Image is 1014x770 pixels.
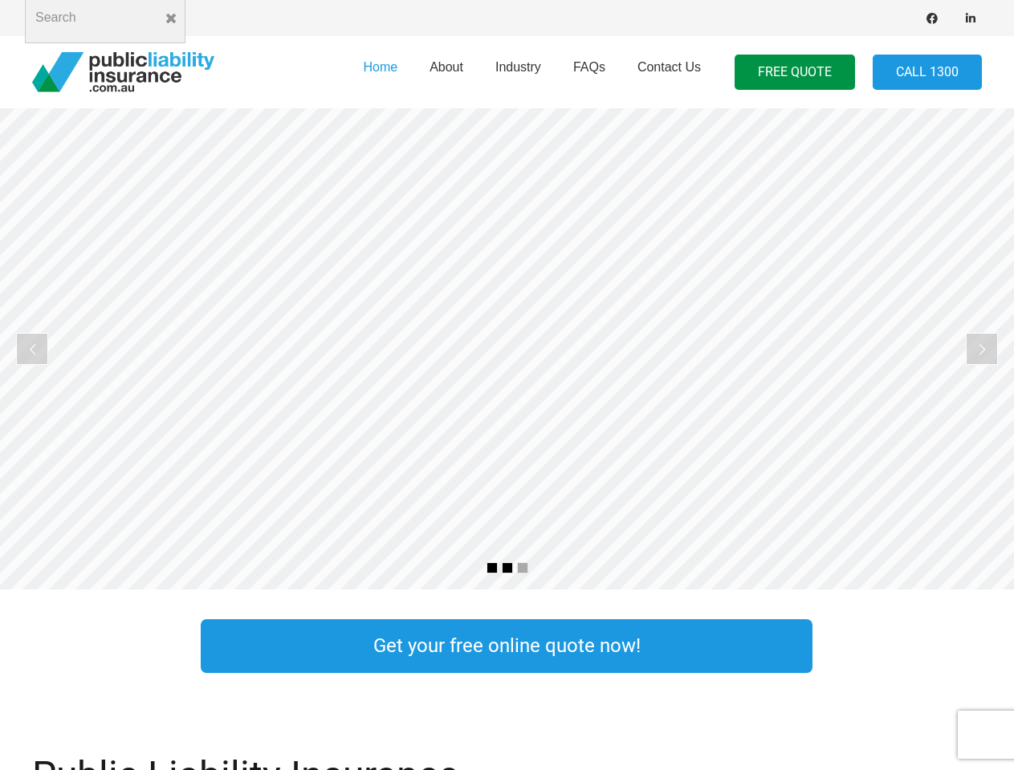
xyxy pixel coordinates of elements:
span: FAQs [573,60,605,74]
a: pli_logotransparent [32,52,214,92]
a: LinkedIn [959,7,982,30]
a: FAQs [557,31,621,113]
button: Close [157,4,185,33]
a: Facebook [921,7,943,30]
span: Industry [495,60,541,74]
span: Home [363,60,397,74]
span: About [430,60,463,74]
span: Contact Us [637,60,701,74]
a: Get your free online quote now! [201,619,812,673]
a: Industry [479,31,557,113]
a: FREE QUOTE [735,55,855,91]
a: Contact Us [621,31,717,113]
a: Call 1300 [873,55,982,91]
a: About [413,31,479,113]
a: Link [845,615,1013,677]
a: Home [347,31,413,113]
